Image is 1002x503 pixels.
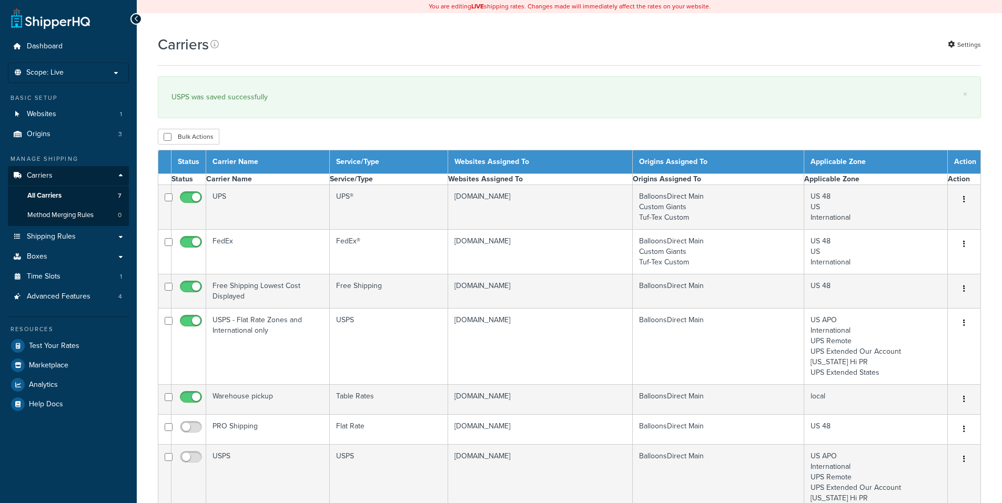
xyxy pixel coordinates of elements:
[633,174,804,185] th: Origins Assigned To
[158,129,219,145] button: Bulk Actions
[118,130,122,139] span: 3
[206,150,330,174] th: Carrier Name
[206,415,330,445] td: PRO Shipping
[29,361,68,370] span: Marketplace
[8,395,129,414] a: Help Docs
[171,90,967,105] div: USPS was saved successfully
[8,166,129,186] a: Carriers
[206,309,330,385] td: USPS - Flat Rate Zones and International only
[8,227,129,247] a: Shipping Rules
[171,174,206,185] th: Status
[26,68,64,77] span: Scope: Live
[8,155,129,163] div: Manage Shipping
[27,191,62,200] span: All Carriers
[8,247,129,266] a: Boxes
[8,267,129,286] li: Time Slots
[27,272,60,281] span: Time Slots
[8,94,129,102] div: Basic Setup
[804,274,947,309] td: US 48
[633,309,804,385] td: BalloonsDirect Main
[27,211,94,220] span: Method Merging Rules
[330,150,448,174] th: Service/Type
[27,42,63,51] span: Dashboard
[8,336,129,355] a: Test Your Rates
[804,309,947,385] td: US APO International UPS Remote UPS Extended Our Account [US_STATE] Hi PR UPS Extended States
[206,174,330,185] th: Carrier Name
[171,150,206,174] th: Status
[330,185,448,230] td: UPS®
[448,415,633,445] td: [DOMAIN_NAME]
[29,342,79,351] span: Test Your Rates
[27,232,76,241] span: Shipping Rules
[8,267,129,286] a: Time Slots 1
[633,185,804,230] td: BalloonsDirect Main Custom Giants Tuf-Tex Custom
[963,90,967,98] a: ×
[330,309,448,385] td: USPS
[448,185,633,230] td: [DOMAIN_NAME]
[27,130,50,139] span: Origins
[8,206,129,225] a: Method Merging Rules 0
[8,186,129,206] a: All Carriers 7
[206,185,330,230] td: UPS
[206,230,330,274] td: FedEx
[448,174,633,185] th: Websites Assigned To
[8,125,129,144] a: Origins 3
[118,191,122,200] span: 7
[8,375,129,394] a: Analytics
[330,415,448,445] td: Flat Rate
[804,150,947,174] th: Applicable Zone
[804,385,947,415] td: local
[948,37,981,52] a: Settings
[206,274,330,309] td: Free Shipping Lowest Cost Displayed
[948,150,981,174] th: Action
[27,110,56,119] span: Websites
[633,230,804,274] td: BalloonsDirect Main Custom Giants Tuf-Tex Custom
[804,415,947,445] td: US 48
[633,385,804,415] td: BalloonsDirect Main
[118,292,122,301] span: 4
[8,105,129,124] li: Websites
[804,174,947,185] th: Applicable Zone
[633,415,804,445] td: BalloonsDirect Main
[804,185,947,230] td: US 48 US International
[11,8,90,29] a: ShipperHQ Home
[29,400,63,409] span: Help Docs
[448,385,633,415] td: [DOMAIN_NAME]
[330,230,448,274] td: FedEx®
[8,287,129,306] a: Advanced Features 4
[8,325,129,334] div: Resources
[8,37,129,56] a: Dashboard
[29,381,58,389] span: Analytics
[948,174,981,185] th: Action
[330,174,448,185] th: Service/Type
[27,171,53,180] span: Carriers
[448,150,633,174] th: Websites Assigned To
[448,274,633,309] td: [DOMAIN_NAME]
[8,287,129,306] li: Advanced Features
[633,274,804,309] td: BalloonsDirect Main
[8,166,129,226] li: Carriers
[120,272,122,281] span: 1
[633,150,804,174] th: Origins Assigned To
[8,206,129,225] li: Method Merging Rules
[8,125,129,144] li: Origins
[448,309,633,385] td: [DOMAIN_NAME]
[8,356,129,375] a: Marketplace
[330,385,448,415] td: Table Rates
[118,211,122,220] span: 0
[206,385,330,415] td: Warehouse pickup
[448,230,633,274] td: [DOMAIN_NAME]
[27,252,47,261] span: Boxes
[8,186,129,206] li: All Carriers
[158,34,209,55] h1: Carriers
[120,110,122,119] span: 1
[8,105,129,124] a: Websites 1
[804,230,947,274] td: US 48 US International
